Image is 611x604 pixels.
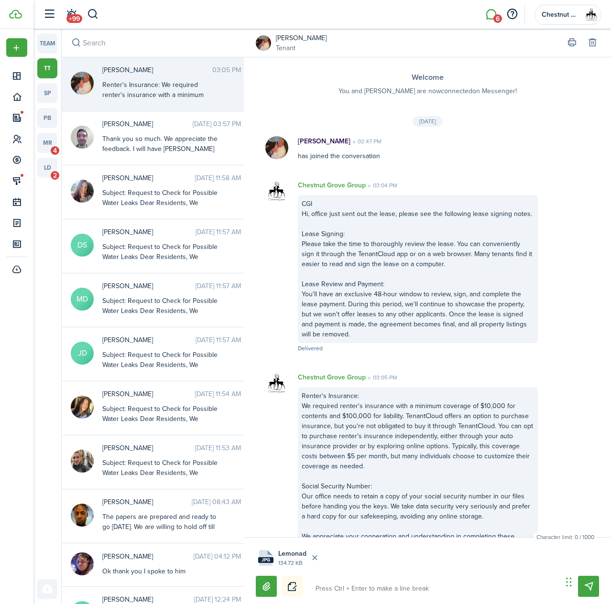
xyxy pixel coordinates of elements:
p: You and [PERSON_NAME] are now connected on Messenger! [263,86,592,96]
span: Matthew Demchak [102,281,196,291]
a: ld [37,158,57,178]
div: Subject: Request to Check for Possible Water Leaks Dear Residents, We recently received the water... [102,188,222,419]
time: 02:47 PM [350,137,382,146]
a: Tenant [276,43,327,53]
a: [PERSON_NAME] [276,33,327,43]
time: 03:05 PM [366,373,397,382]
time: [DATE] 08:43 AM [192,497,241,507]
p: [PERSON_NAME] [298,136,350,146]
p: Chestnut Grove Group [298,372,366,382]
time: [DATE] 11:57 AM [196,227,241,237]
div: The papers are prepared and ready to go [DATE]. We are willing to hold off till [DATE]. Everythin... [102,512,222,562]
button: Delete file [306,550,323,566]
a: mr [37,133,57,153]
span: 4 [51,146,59,155]
button: Search [69,36,83,50]
avatar-text: DS [71,234,94,257]
time: 03:05 PM [212,65,241,75]
div: has joined the conversation [288,136,547,161]
span: Benjamin Truchanoviz [102,65,212,75]
time: [DATE] 11:53 AM [195,443,241,453]
div: Renter's Insurance: We required renter's insurance with a minimum coverage of $10,000 for content... [102,80,222,331]
img: Benjamin Truchanoviz [71,72,94,95]
file-size: 134.72 KB [278,559,306,567]
span: Devron McNaught [102,497,192,507]
img: John Caruso [71,126,94,149]
file-icon: File [258,550,273,566]
time: [DATE] 11:58 AM [195,173,241,183]
img: Chestnut Grove Group [265,372,288,395]
h3: Welcome [263,72,592,84]
span: +99 [66,14,82,23]
a: Notifications [62,2,80,27]
div: Drag [566,568,572,596]
img: Sandra Rivera [71,180,94,203]
avatar-text: JD [71,342,94,365]
a: pb [37,108,57,128]
time: [DATE] 03:57 PM [193,119,241,129]
button: Open sidebar [40,5,58,23]
a: team [37,33,57,54]
div: CGI Hi, office just sent out the lease, please see the following lease signing notes. Lease Signi... [298,195,538,343]
span: Delivered [298,344,323,353]
button: Search [87,6,99,22]
span: David Simuel [102,227,196,237]
button: Open resource center [504,6,520,22]
img: Devron McNaught [71,504,94,527]
div: [DATE] [413,116,443,127]
button: Open menu [6,38,27,57]
img: Rose Desiderio [71,396,94,419]
span: Chestnut Grove Group [542,11,580,18]
button: Delete [586,36,599,50]
time: [DATE] 11:54 AM [195,389,241,399]
span: Rose Desiderio [102,389,195,399]
img: Chestnut Grove Group [265,180,288,203]
input: search [62,29,249,57]
span: Lemonade Renters Insurance Sample.jpg [278,549,306,559]
img: Chestnut Grove Group [584,7,599,22]
img: Benjamin Truchanoviz [265,136,288,159]
span: Sandra Rivera [102,173,195,183]
img: Dominick Desiderio [71,450,94,473]
div: Subject: Request to Check for Possible Water Leaks Dear Residents, We recently received the water... [102,242,222,473]
iframe: Chat Widget [563,558,611,604]
img: Benjamin Truchanoviz [256,35,271,51]
div: Subject: Request to Check for Possible Water Leaks Dear Residents, We recently received the water... [102,350,222,581]
div: Thank you so much. We appreciate the feedback. I will have [PERSON_NAME] check it out [DATE]. [102,134,222,164]
time: [DATE] 11:57 AM [196,335,241,345]
a: sp [37,83,57,103]
p: Chestnut Grove Group [298,180,366,190]
div: Ok thank you I spoke to him [102,566,222,576]
div: Subject: Request to Check for Possible Water Leaks Dear Residents, We recently received the water... [102,296,222,527]
file-extension: jpg [258,557,273,563]
img: Cheryl Stewart [71,552,94,575]
button: Notice [282,576,303,597]
a: tt [37,58,57,78]
div: Renter's Insurance: We required renter's insurance with a minimum coverage of $10,000 for content... [298,387,538,565]
img: TenantCloud [9,10,22,19]
button: Print [565,36,578,50]
time: [DATE] 11:57 AM [196,281,241,291]
time: 03:04 PM [366,181,397,190]
time: [DATE] 04:12 PM [194,551,241,561]
span: John Caruso [102,119,193,129]
span: 2 [51,171,59,180]
small: Character limit: 0 / 1000 [534,533,597,541]
span: Cheryl Stewart [102,551,194,561]
span: Dominick Desiderio [102,443,195,453]
span: Jacob Demchak [102,335,196,345]
avatar-text: MD [71,288,94,311]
